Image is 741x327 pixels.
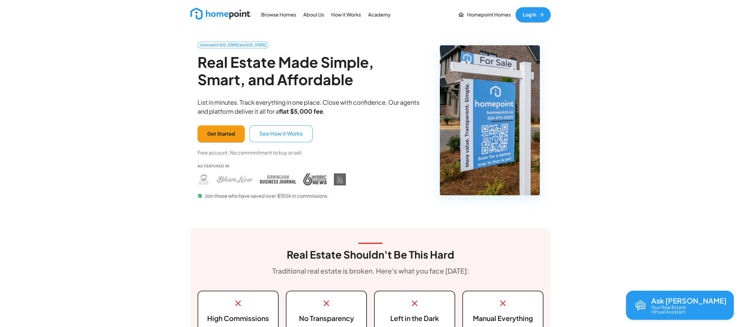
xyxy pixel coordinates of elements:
img: DIY Homebuyers Academy press coverage - Homepoint featured in DIY Homebuyers Academy [334,173,346,185]
h6: Manual Everything [470,313,536,324]
p: Browse Homes [261,11,296,18]
h6: Left in the Dark [382,313,447,324]
p: Your Real Estate Virtual Assistant [651,305,686,314]
p: About Us [303,11,324,18]
h6: No Transparency [294,313,359,324]
p: Free account. No commmitment to buy or sell. [198,149,303,156]
p: Academy [368,11,391,18]
a: About Us [301,8,326,21]
img: WBRC press coverage - Homepoint featured in WBRC [303,173,327,185]
a: Homepoint Homes [455,7,513,22]
a: How it Works [329,8,363,21]
img: Huntsville Blast press coverage - Homepoint featured in Huntsville Blast [198,173,210,185]
a: Log In [516,7,551,22]
h2: Real Estate Made Simple, Smart, and Affordable [198,53,424,88]
span: Licensed in [US_STATE] and [US_STATE] [198,42,268,48]
button: Get Started [198,125,245,142]
h3: Real Estate Shouldn't Be This Hard [287,249,454,261]
p: Ask [PERSON_NAME] [651,297,727,304]
p: How it Works [331,11,361,18]
h6: High Commissions [205,313,271,324]
p: As Featured In [198,163,346,169]
p: Join those who have saved over $150k in commissions [198,193,346,199]
a: Licensed in [US_STATE] and [US_STATE] [198,41,269,49]
img: Homepoint real estate for sale sign - Licensed brokerage in Alabama and Tennessee [440,45,540,195]
img: Bham Now press coverage - Homepoint featured in Bham Now [217,173,253,185]
a: Academy [366,8,393,21]
b: flat $5,000 fee [279,107,323,115]
button: See How It Works [250,125,313,142]
img: new_logo_light.png [190,8,250,19]
img: Birmingham Business Journal press coverage - Homepoint featured in Birmingham Business Journal [260,173,296,185]
h6: Traditional real estate is broken. Here's what you face [DATE]: [272,265,469,277]
a: Browse Homes [259,8,298,21]
p: List in minutes. Track everything in one place. Close with confidence. Our agents and platform de... [198,98,424,116]
p: Homepoint Homes [467,11,511,18]
img: Reva [633,298,648,313]
button: Open chat with Reva [626,291,734,320]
